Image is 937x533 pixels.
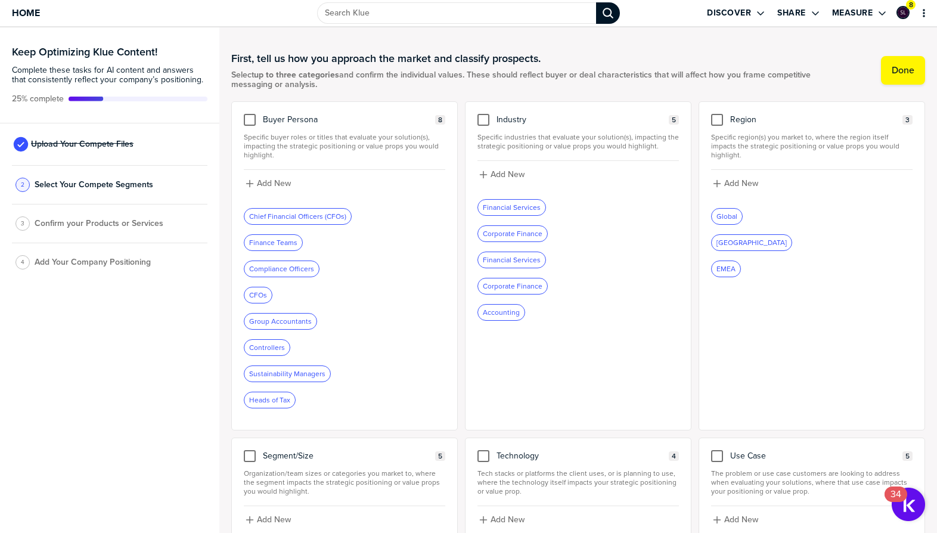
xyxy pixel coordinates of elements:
[881,56,925,85] button: Done
[231,70,814,89] span: Select and confirm the individual values. These should reflect buyer or deal characteristics that...
[477,168,679,181] button: Add New
[497,451,539,461] span: Technology
[244,513,445,526] button: Add New
[730,115,756,125] span: Region
[711,133,913,160] span: Specific region(s) you market to, where the region itself impacts the strategic positioning or va...
[317,2,596,24] input: Search Klue
[12,47,207,57] h3: Keep Optimizing Klue Content!
[35,258,151,267] span: Add Your Company Positioning
[244,469,445,496] span: Organization/team sizes or categories you market to, where the segment impacts the strategic posi...
[711,469,913,496] span: The problem or use case customers are looking to address when evaluating your solutions, where th...
[477,133,679,151] span: Specific industries that evaluate your solution(s), impacting the strategic positioning or value ...
[477,513,679,526] button: Add New
[711,513,913,526] button: Add New
[263,451,314,461] span: Segment/Size
[491,515,525,525] label: Add New
[672,116,676,125] span: 5
[896,6,910,19] div: Salil Lawande
[244,177,445,190] button: Add New
[12,94,64,104] span: Active
[257,178,291,189] label: Add New
[596,2,620,24] div: Search Klue
[724,515,758,525] label: Add New
[263,115,318,125] span: Buyer Persona
[891,494,901,510] div: 34
[231,51,814,66] h1: First, tell us how you approach the market and classify prospects.
[257,515,291,525] label: Add New
[12,8,40,18] span: Home
[438,116,442,125] span: 8
[777,8,806,18] label: Share
[724,178,758,189] label: Add New
[892,488,925,521] button: Open Resource Center, 34 new notifications
[832,8,873,18] label: Measure
[254,69,339,81] strong: up to three categories
[909,1,913,10] span: 8
[898,7,908,18] img: a09a8b51b6e83cefa2dc2cb1429c23e6-sml.png
[244,133,445,160] span: Specific buyer roles or titles that evaluate your solution(s), impacting the strategic positionin...
[35,180,153,190] span: Select Your Compete Segments
[672,452,676,461] span: 4
[21,258,24,266] span: 4
[21,180,24,189] span: 2
[21,219,24,228] span: 3
[707,8,751,18] label: Discover
[711,177,913,190] button: Add New
[31,140,134,149] span: Upload Your Compete Files
[477,469,679,496] span: Tech stacks or platforms the client uses, or is planning to use, where the technology itself impa...
[895,5,911,20] a: Edit Profile
[497,115,526,125] span: Industry
[905,116,910,125] span: 3
[905,452,910,461] span: 5
[438,452,442,461] span: 5
[12,66,207,85] span: Complete these tasks for AI content and answers that consistently reflect your company’s position...
[35,219,163,228] span: Confirm your Products or Services
[730,451,766,461] span: Use Case
[491,169,525,180] label: Add New
[892,64,914,76] label: Done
